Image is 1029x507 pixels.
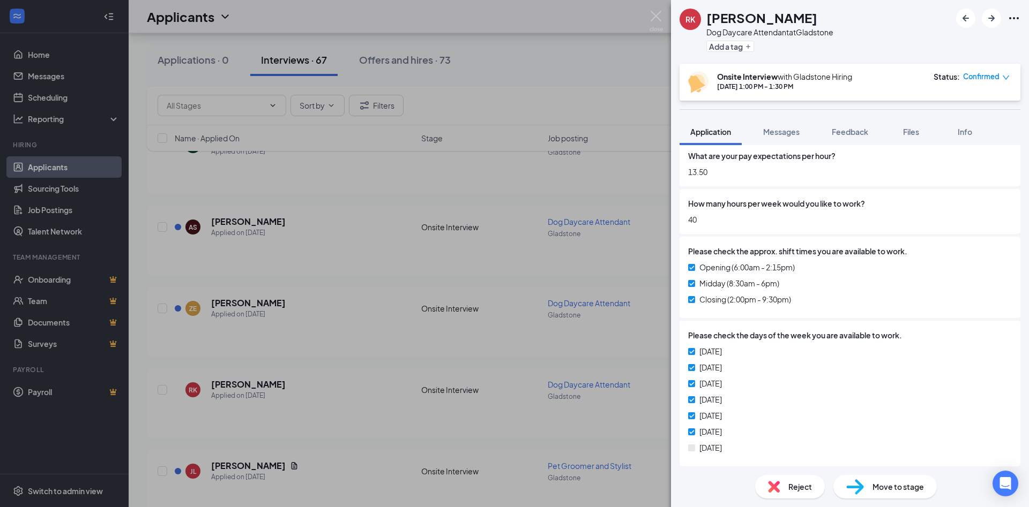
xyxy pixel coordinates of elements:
[688,198,865,209] span: How many hours per week would you like to work?
[985,12,998,25] svg: ArrowRight
[1002,74,1010,81] span: down
[699,261,795,273] span: Opening (6:00am - 2:15pm)
[745,43,751,50] svg: Plus
[690,127,731,137] span: Application
[788,481,812,493] span: Reject
[832,127,868,137] span: Feedback
[699,361,722,373] span: [DATE]
[688,150,836,162] span: What are your pay expectations per hour?
[706,9,817,27] h1: [PERSON_NAME]
[934,71,960,82] div: Status :
[706,27,833,37] div: Dog Daycare Attendant at Gladstone
[699,410,722,421] span: [DATE]
[699,293,791,305] span: Closing (2:00pm - 9:30pm)
[688,166,1012,178] span: 13.50
[699,277,779,289] span: Midday (8:30am - 6pm)
[688,245,907,257] span: Please check the approx. shift times you are available to work.
[688,214,1012,225] span: 40
[717,71,852,82] div: with Gladstone Hiring
[706,41,754,52] button: PlusAdd a tag
[717,82,852,91] div: [DATE] 1:00 PM - 1:30 PM
[958,127,972,137] span: Info
[688,329,902,341] span: Please check the days of the week you are available to work.
[873,481,924,493] span: Move to stage
[959,12,972,25] svg: ArrowLeftNew
[956,9,975,28] button: ArrowLeftNew
[1008,12,1020,25] svg: Ellipses
[699,345,722,357] span: [DATE]
[699,442,722,453] span: [DATE]
[699,394,722,405] span: [DATE]
[963,71,1000,82] span: Confirmed
[717,72,778,81] b: Onsite Interview
[763,127,800,137] span: Messages
[699,377,722,389] span: [DATE]
[903,127,919,137] span: Files
[685,14,695,25] div: RK
[993,471,1018,496] div: Open Intercom Messenger
[699,426,722,437] span: [DATE]
[982,9,1001,28] button: ArrowRight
